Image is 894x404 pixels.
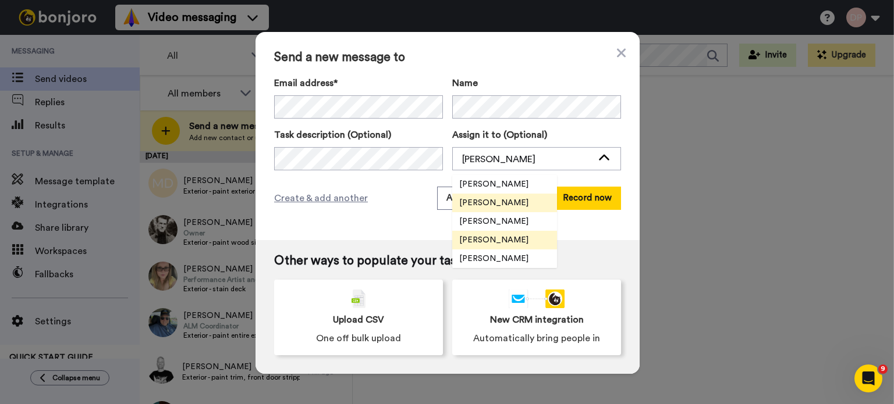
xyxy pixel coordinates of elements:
[333,313,384,327] span: Upload CSV
[352,289,366,308] img: csv-grey.png
[462,152,593,166] div: [PERSON_NAME]
[452,197,535,209] span: [PERSON_NAME]
[274,51,621,65] span: Send a new message to
[509,289,565,308] div: animation
[437,187,540,210] button: Add and record later
[452,253,535,264] span: [PERSON_NAME]
[473,331,600,345] span: Automatically bring people in
[452,178,535,190] span: [PERSON_NAME]
[316,331,401,345] span: One off bulk upload
[854,364,882,392] iframe: Intercom live chat
[878,364,888,374] span: 9
[490,313,584,327] span: New CRM integration
[274,191,368,205] span: Create & add another
[452,128,621,142] label: Assign it to (Optional)
[452,234,535,246] span: [PERSON_NAME]
[554,187,621,210] button: Record now
[274,128,443,142] label: Task description (Optional)
[274,254,621,268] span: Other ways to populate your tasklist
[452,76,478,90] span: Name
[452,216,535,227] span: [PERSON_NAME]
[274,76,443,90] label: Email address*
